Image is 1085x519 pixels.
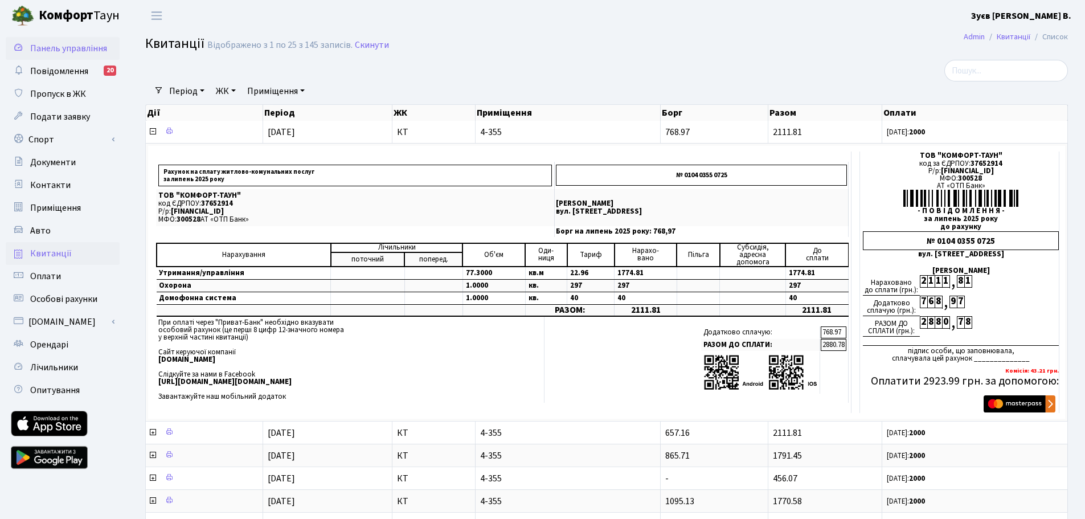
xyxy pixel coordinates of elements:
[615,267,677,280] td: 1774.81
[887,496,925,506] small: [DATE]:
[958,173,982,183] span: 300528
[773,449,802,462] span: 1791.45
[665,427,690,439] span: 657.16
[720,243,786,267] td: Субсидія, адресна допомога
[6,356,120,379] a: Лічильники
[701,339,820,351] td: РАЗОМ ДО СПЛАТИ:
[6,333,120,356] a: Орендарі
[882,105,1068,121] th: Оплати
[480,128,656,137] span: 4-355
[971,10,1071,22] b: Зуєв [PERSON_NAME] В.
[6,197,120,219] a: Приміщення
[920,275,927,288] div: 2
[920,316,927,329] div: 2
[887,127,925,137] small: [DATE]:
[971,9,1071,23] a: Зуєв [PERSON_NAME] В.
[567,243,615,267] td: Тариф
[165,81,209,101] a: Період
[863,345,1059,362] div: підпис особи, що заповнювала, сплачувала цей рахунок ______________
[661,105,768,121] th: Борг
[887,473,925,484] small: [DATE]:
[944,60,1068,81] input: Пошук...
[11,5,34,27] img: logo.png
[949,275,957,288] div: ,
[701,326,820,338] td: Додатково сплачую:
[909,428,925,438] b: 2000
[30,224,51,237] span: Авто
[785,279,848,292] td: 297
[920,296,927,308] div: 7
[397,474,470,483] span: КТ
[785,304,848,316] td: 2111.81
[964,275,972,288] div: 1
[887,428,925,438] small: [DATE]:
[615,279,677,292] td: 297
[30,88,86,100] span: Пропуск в ЖК
[263,105,392,121] th: Період
[146,105,263,121] th: Дії
[6,151,120,174] a: Документи
[462,279,525,292] td: 1.0000
[30,179,71,191] span: Контакти
[462,292,525,304] td: 1.0000
[863,215,1059,223] div: за липень 2025 року
[104,66,116,76] div: 20
[863,275,920,296] div: Нараховано до сплати (грн.):
[30,111,90,123] span: Подати заявку
[863,374,1059,388] h5: Оплатити 2923.99 грн. за допомогою:
[397,428,470,438] span: КТ
[935,275,942,288] div: 1
[941,166,994,176] span: [FINANCIAL_ID]
[397,497,470,506] span: КТ
[942,296,949,309] div: ,
[6,288,120,310] a: Особові рахунки
[909,451,925,461] b: 2000
[927,296,935,308] div: 6
[268,495,295,508] span: [DATE]
[201,198,233,209] span: 37652914
[935,316,942,329] div: 8
[773,495,802,508] span: 1770.58
[30,65,88,77] span: Повідомлення
[30,293,97,305] span: Особові рахунки
[677,243,719,267] td: Пільга
[785,267,848,280] td: 1774.81
[157,243,331,267] td: Нарахування
[30,202,81,214] span: Приміщення
[355,40,389,51] a: Скинути
[6,128,120,151] a: Спорт
[6,310,120,333] a: [DOMAIN_NAME]
[556,228,847,235] p: Борг на липень 2025 року: 768,97
[863,251,1059,258] div: вул. [STREET_ADDRESS]
[984,395,1055,412] img: Masterpass
[158,354,215,365] b: [DOMAIN_NAME]
[927,275,935,288] div: 1
[6,242,120,265] a: Квитанції
[773,427,802,439] span: 2111.81
[942,316,949,329] div: 0
[30,156,76,169] span: Документи
[243,81,309,101] a: Приміщення
[171,206,224,216] span: [FINANCIAL_ID]
[525,243,567,267] td: Оди- ниця
[6,60,120,83] a: Повідомлення20
[887,451,925,461] small: [DATE]:
[665,126,690,138] span: 768.97
[863,175,1059,182] div: МФО:
[785,243,848,267] td: До cплати
[556,165,847,186] p: № 0104 0355 0725
[785,292,848,304] td: 40
[935,296,942,308] div: 8
[177,214,200,224] span: 300528
[39,6,120,26] span: Таун
[158,208,552,215] p: Р/р:
[462,243,525,267] td: Об'єм
[863,267,1059,275] div: [PERSON_NAME]
[773,126,802,138] span: 2111.81
[30,384,80,397] span: Опитування
[615,304,677,316] td: 2111.81
[703,354,817,391] img: apps-qrcodes.png
[957,316,964,329] div: 7
[863,160,1059,167] div: код за ЄДРПОУ:
[949,316,957,329] div: ,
